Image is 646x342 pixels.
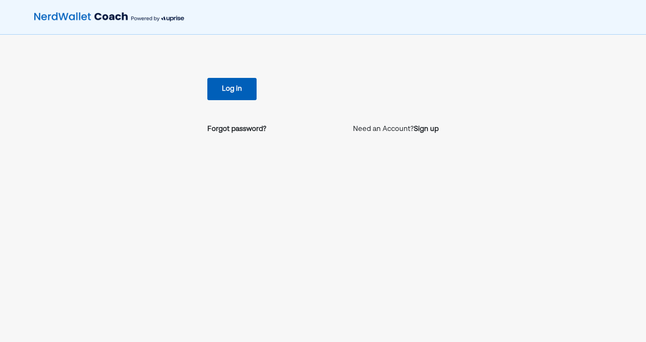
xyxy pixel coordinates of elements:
[353,124,439,134] p: Need an Account?
[207,124,266,134] a: Forgot password?
[207,78,257,100] button: Log in
[414,124,439,134] a: Sign up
